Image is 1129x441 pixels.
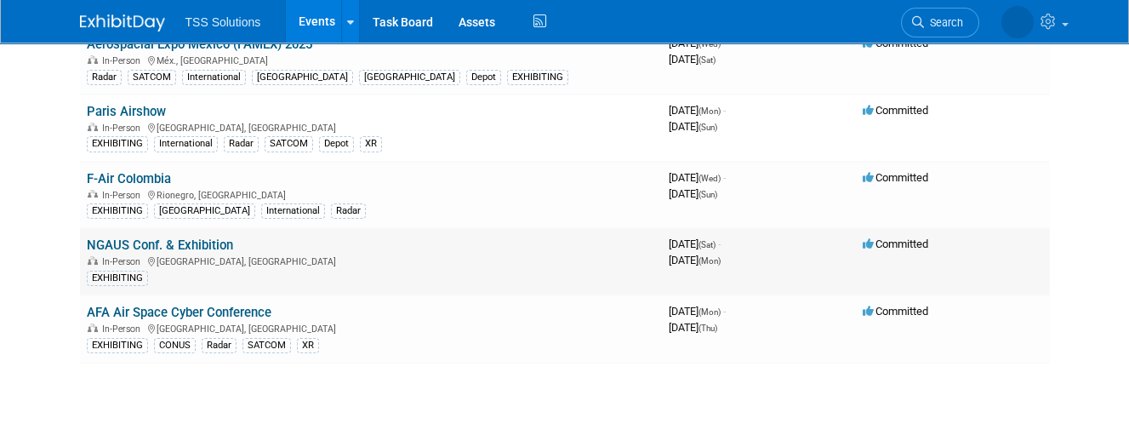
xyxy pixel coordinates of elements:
[669,104,726,117] span: [DATE]
[360,136,382,152] div: XR
[102,55,145,66] span: In-Person
[87,104,166,119] a: Paris Airshow
[507,70,568,85] div: EXHIBITING
[154,203,255,219] div: [GEOGRAPHIC_DATA]
[698,240,716,249] span: (Sat)
[669,187,717,200] span: [DATE]
[698,307,721,317] span: (Mon)
[863,104,928,117] span: Committed
[863,305,928,318] span: Committed
[359,70,460,85] div: [GEOGRAPHIC_DATA]
[297,338,319,353] div: XR
[698,190,717,199] span: (Sun)
[87,271,148,286] div: EXHIBITING
[252,70,353,85] div: [GEOGRAPHIC_DATA]
[698,174,721,183] span: (Wed)
[80,14,165,31] img: ExhibitDay
[863,171,928,184] span: Committed
[87,254,655,267] div: [GEOGRAPHIC_DATA], [GEOGRAPHIC_DATA]
[185,15,261,29] span: TSS Solutions
[102,190,145,201] span: In-Person
[901,8,979,37] a: Search
[87,37,312,52] a: Aerospacial Expo Mexico (FAMEX) 2025
[87,120,655,134] div: [GEOGRAPHIC_DATA], [GEOGRAPHIC_DATA]
[87,238,233,253] a: NGAUS Conf. & Exhibition
[202,338,237,353] div: Radar
[88,256,98,265] img: In-Person Event
[102,123,145,134] span: In-Person
[87,70,122,85] div: Radar
[87,305,271,320] a: AFA Air Space Cyber Conference
[87,321,655,335] div: [GEOGRAPHIC_DATA], [GEOGRAPHIC_DATA]
[698,324,717,333] span: (Thu)
[87,187,655,201] div: Rionegro, [GEOGRAPHIC_DATA]
[242,338,291,353] div: SATCOM
[924,16,963,29] span: Search
[87,53,655,66] div: Méx., [GEOGRAPHIC_DATA]
[88,123,98,131] img: In-Person Event
[669,120,717,133] span: [DATE]
[698,55,716,65] span: (Sat)
[87,338,148,353] div: EXHIBITING
[669,254,721,266] span: [DATE]
[87,203,148,219] div: EXHIBITING
[265,136,313,152] div: SATCOM
[718,238,721,250] span: -
[88,190,98,198] img: In-Person Event
[88,324,98,332] img: In-Person Event
[669,321,717,334] span: [DATE]
[669,305,726,318] span: [DATE]
[669,238,721,250] span: [DATE]
[261,203,325,219] div: International
[102,324,145,335] span: In-Person
[723,171,726,184] span: -
[698,256,721,266] span: (Mon)
[698,106,721,116] span: (Mon)
[224,136,259,152] div: Radar
[319,136,354,152] div: Depot
[1001,6,1034,38] img: Paul Lefton
[87,136,148,152] div: EXHIBITING
[863,238,928,250] span: Committed
[698,123,717,132] span: (Sun)
[87,171,171,186] a: F-Air Colombia
[154,136,218,152] div: International
[723,104,726,117] span: -
[102,256,145,267] span: In-Person
[331,203,366,219] div: Radar
[128,70,176,85] div: SATCOM
[698,39,721,49] span: (Wed)
[466,70,501,85] div: Depot
[182,70,246,85] div: International
[154,338,196,353] div: CONUS
[669,171,726,184] span: [DATE]
[669,53,716,66] span: [DATE]
[723,305,726,318] span: -
[88,55,98,64] img: In-Person Event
